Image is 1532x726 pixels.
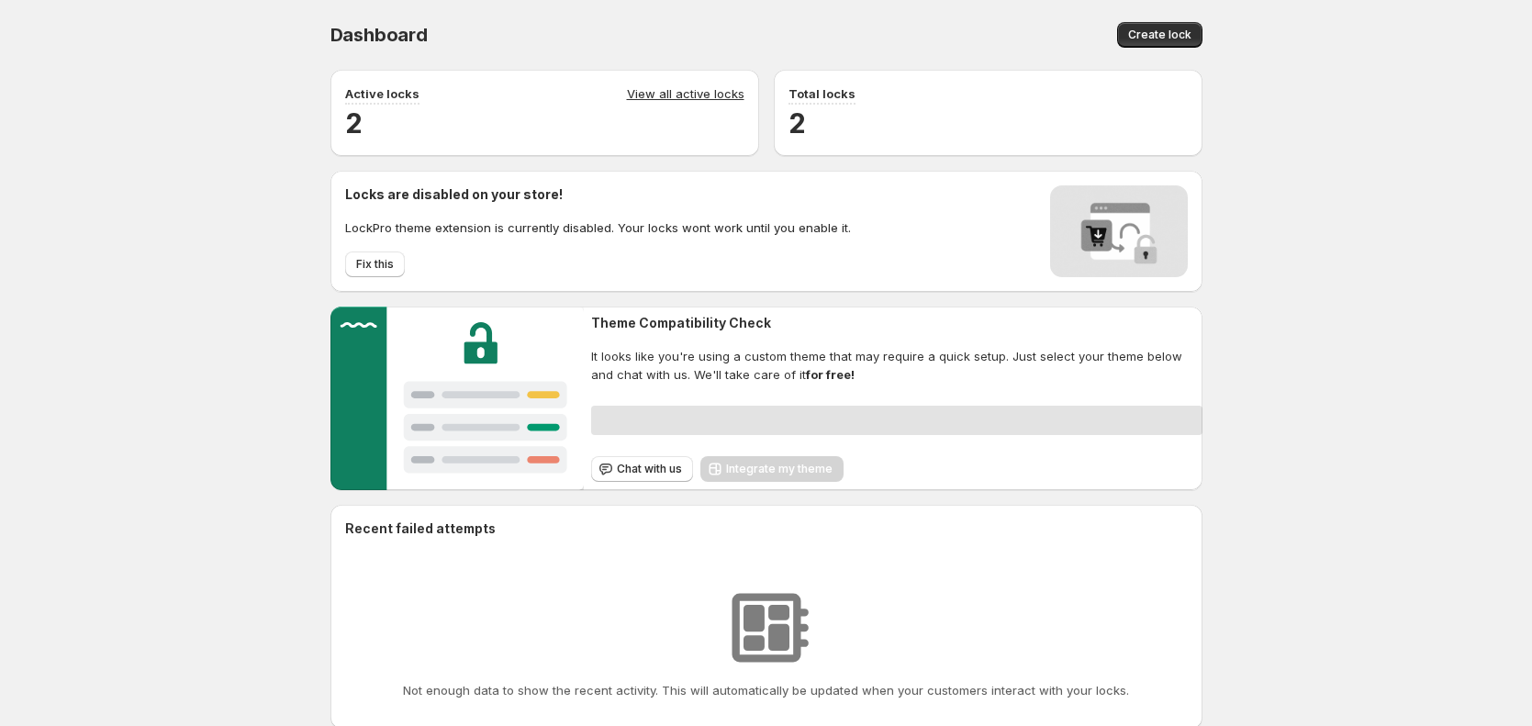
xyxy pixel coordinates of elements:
[345,105,744,141] h2: 2
[617,462,682,476] span: Chat with us
[591,456,693,482] button: Chat with us
[627,84,744,105] a: View all active locks
[788,84,855,103] p: Total locks
[788,105,1188,141] h2: 2
[345,251,405,277] button: Fix this
[330,24,428,46] span: Dashboard
[1117,22,1202,48] button: Create lock
[356,257,394,272] span: Fix this
[330,307,585,490] img: Customer support
[591,347,1202,384] span: It looks like you're using a custom theme that may require a quick setup. Just select your theme ...
[591,314,1202,332] h2: Theme Compatibility Check
[345,185,851,204] h2: Locks are disabled on your store!
[345,519,496,538] h2: Recent failed attempts
[806,367,855,382] strong: for free!
[345,84,419,103] p: Active locks
[1128,28,1191,42] span: Create lock
[345,218,851,237] p: LockPro theme extension is currently disabled. Your locks wont work until you enable it.
[721,582,812,674] img: No resources found
[403,681,1129,699] p: Not enough data to show the recent activity. This will automatically be updated when your custome...
[1050,185,1188,277] img: Locks disabled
